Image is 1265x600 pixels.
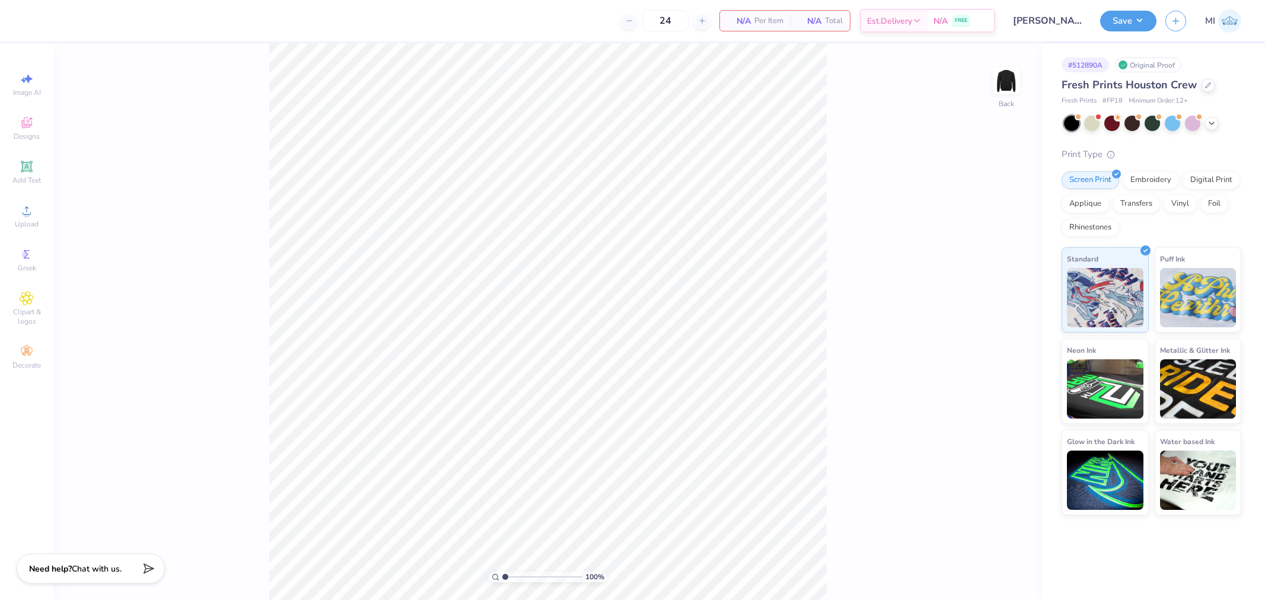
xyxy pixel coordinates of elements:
span: Decorate [12,360,41,370]
img: Ma. Isabella Adad [1218,9,1241,33]
span: Glow in the Dark Ink [1067,435,1135,448]
img: Standard [1067,268,1143,327]
img: Metallic & Glitter Ink [1160,359,1237,419]
div: Embroidery [1123,171,1179,189]
div: # 512890A [1062,58,1109,72]
span: Metallic & Glitter Ink [1160,344,1230,356]
span: FREE [955,17,967,25]
img: Puff Ink [1160,268,1237,327]
input: Untitled Design [1004,9,1091,33]
a: MI [1205,9,1241,33]
div: Back [999,98,1014,109]
span: Designs [14,132,40,141]
div: Vinyl [1164,195,1197,213]
span: 100 % [585,572,604,582]
span: Total [825,15,843,27]
div: Transfers [1113,195,1160,213]
div: Original Proof [1115,58,1181,72]
span: MI [1205,14,1215,28]
span: Neon Ink [1067,344,1096,356]
span: Chat with us. [72,563,122,575]
input: – – [642,10,689,31]
span: Upload [15,219,39,229]
span: # FP18 [1103,96,1123,106]
span: Greek [18,263,36,273]
img: Neon Ink [1067,359,1143,419]
span: Clipart & logos [6,307,47,326]
span: Fresh Prints [1062,96,1097,106]
span: Puff Ink [1160,253,1185,265]
div: Applique [1062,195,1109,213]
div: Screen Print [1062,171,1119,189]
div: Digital Print [1183,171,1240,189]
span: Per Item [754,15,783,27]
span: Fresh Prints Houston Crew [1062,78,1197,92]
span: Image AI [13,88,41,97]
span: Minimum Order: 12 + [1129,96,1188,106]
span: N/A [727,15,751,27]
img: Glow in the Dark Ink [1067,451,1143,510]
span: Water based Ink [1160,435,1215,448]
span: N/A [798,15,821,27]
div: Rhinestones [1062,219,1119,237]
strong: Need help? [29,563,72,575]
button: Save [1100,11,1156,31]
span: N/A [933,15,948,27]
span: Add Text [12,175,41,185]
span: Est. Delivery [867,15,912,27]
div: Print Type [1062,148,1241,161]
img: Water based Ink [1160,451,1237,510]
div: Foil [1200,195,1228,213]
img: Back [995,69,1018,92]
span: Standard [1067,253,1098,265]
